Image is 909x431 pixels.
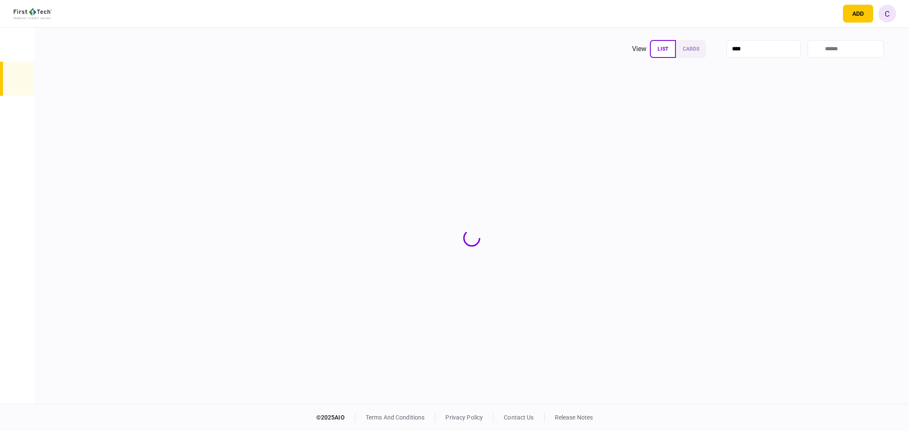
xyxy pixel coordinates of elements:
[658,46,668,52] span: list
[650,40,676,58] button: list
[820,5,838,23] button: open notifications list
[366,414,425,421] a: terms and conditions
[445,414,483,421] a: privacy policy
[676,40,706,58] button: cards
[555,414,593,421] a: release notes
[632,44,647,54] div: view
[683,46,699,52] span: cards
[14,8,52,19] img: client company logo
[316,413,355,422] div: © 2025 AIO
[504,414,534,421] a: contact us
[878,5,896,23] button: C
[843,5,873,23] button: open adding identity options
